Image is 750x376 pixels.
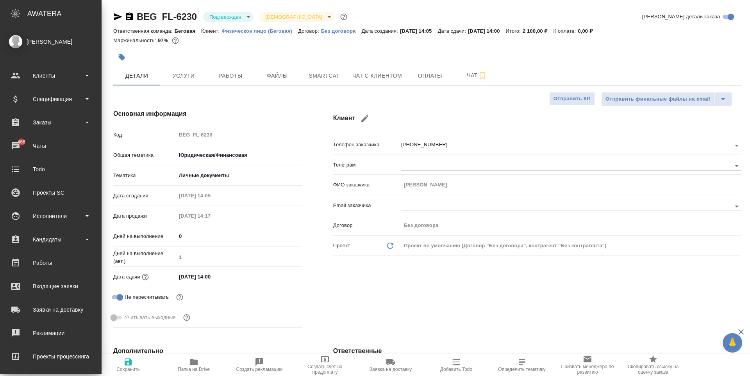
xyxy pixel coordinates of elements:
span: Заявка на доставку [370,367,412,372]
p: Дата продажи [113,212,176,220]
div: Исполнители [6,210,96,222]
button: Скопировать ссылку для ЯМессенджера [113,12,123,21]
div: Проекты SC [6,187,96,199]
p: 0,00 ₽ [578,28,598,34]
button: 55.08 RUB; [170,35,180,46]
a: 466Чаты [2,136,100,156]
span: Smartcat [305,71,343,81]
a: BEG_FL-6230 [137,11,197,22]
a: Входящие заявки [2,277,100,296]
p: Договор [333,222,401,229]
span: Создать рекламацию [236,367,283,372]
div: Юридическая/Финансовая [176,149,302,162]
p: [DATE] 14:00 [468,28,506,34]
a: Todo [2,160,100,179]
p: Ответственная команда: [113,28,175,34]
p: Дней на выполнение (авт.) [113,250,176,265]
a: Заявки на доставку [2,300,100,319]
div: Подтвержден [259,12,334,22]
span: Чат [458,71,496,80]
p: Без договора [321,28,362,34]
span: Чат с клиентом [352,71,402,81]
button: Если добавить услуги и заполнить их объемом, то дата рассчитается автоматически [140,272,150,282]
h4: Клиент [333,109,741,128]
span: [PERSON_NAME] детали заказа [642,13,720,21]
h4: Ответственные [333,346,741,356]
div: Todo [6,163,96,175]
p: Клиент: [201,28,221,34]
p: 2 100,00 ₽ [523,28,554,34]
p: Email заказчика [333,202,401,209]
a: Без договора [321,27,362,34]
p: Код [113,131,176,139]
p: Дата создания: [361,28,400,34]
span: Определить тематику [498,367,545,372]
div: Проекты процессинга [6,351,96,362]
button: Добавить Todo [423,354,489,376]
p: Тематика [113,172,176,179]
div: Личные документы [176,169,302,182]
span: Детали [118,71,155,81]
h4: Основная информация [113,109,302,119]
input: Пустое поле [176,190,245,201]
div: AWATERA [27,6,102,21]
button: [DEMOGRAPHIC_DATA] [263,14,325,20]
p: [DATE] 14:05 [400,28,438,34]
button: Включи, если не хочешь, чтобы указанная дата сдачи изменилась после переставления заказа в 'Подтв... [175,292,185,302]
p: Дата сдачи [113,273,140,281]
p: 97% [158,37,170,43]
button: 🙏 [723,333,742,353]
input: Пустое поле [401,179,741,190]
button: Выбери, если сб и вс нужно считать рабочими днями для выполнения заказа. [182,312,192,323]
button: Скопировать ссылку [125,12,134,21]
span: Отправить финальные файлы на email [605,95,710,104]
span: Папка на Drive [178,367,210,372]
span: Создать счет на предоплату [297,364,353,375]
button: Скопировать ссылку на оценку заказа [620,354,686,376]
button: Призвать менеджера по развитию [555,354,620,376]
input: Пустое поле [176,210,245,222]
span: Сохранить [116,367,140,372]
input: Пустое поле [176,252,302,263]
span: 🙏 [726,335,739,351]
a: Проекты SC [2,183,100,202]
span: Услуги [165,71,202,81]
div: Заявки на доставку [6,304,96,316]
p: Дата сдачи: [437,28,468,34]
p: Договор: [298,28,321,34]
button: Доп статусы указывают на важность/срочность заказа [339,12,349,22]
div: Чаты [6,140,96,152]
a: Проекты процессинга [2,347,100,366]
a: Рекламации [2,323,100,343]
button: Отправить КП [549,92,595,106]
div: [PERSON_NAME] [6,37,96,46]
span: 466 [13,138,30,146]
a: Работы [2,253,100,273]
button: Open [731,201,742,212]
span: Отправить КП [554,94,591,103]
div: Рекламации [6,327,96,339]
button: Добавить тэг [113,49,130,66]
button: Open [731,160,742,171]
p: Беговая [175,28,201,34]
p: ФИО заказчика [333,181,401,189]
p: Итого: [506,28,523,34]
p: Телефон заказчика [333,141,401,149]
span: Файлы [259,71,296,81]
div: split button [601,92,732,106]
div: Заказы [6,117,96,128]
button: Создать рекламацию [227,354,292,376]
div: Кандидаты [6,234,96,245]
p: Телеграм [333,161,401,169]
div: Клиенты [6,70,96,82]
div: Входящие заявки [6,280,96,292]
span: Скопировать ссылку на оценку заказа [625,364,681,375]
p: Физическое лицо (Беговая) [221,28,298,34]
p: Дней на выполнение [113,232,176,240]
input: ✎ Введи что-нибудь [176,271,245,282]
p: К оплате: [554,28,578,34]
span: Призвать менеджера по развитию [559,364,616,375]
span: Учитывать выходные [125,314,176,321]
button: Заявка на доставку [358,354,423,376]
p: Дата создания [113,192,176,200]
